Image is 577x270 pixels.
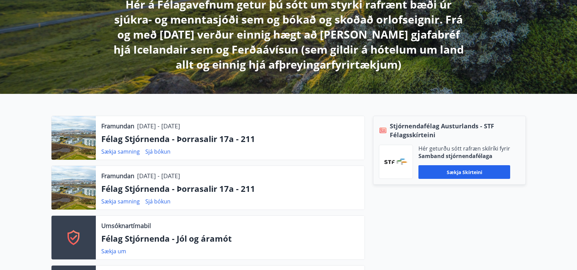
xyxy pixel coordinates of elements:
[390,122,520,139] span: Stjórnendafélag Austurlands - STF Félagsskírteini
[101,171,134,180] p: Framundan
[384,159,408,165] img: vjCaq2fThgY3EUYqSgpjEiBg6WP39ov69hlhuPVN.png
[418,165,510,179] button: Sækja skírteini
[101,198,140,205] a: Sækja samning
[137,122,180,130] p: [DATE] - [DATE]
[101,221,151,230] p: Umsóknartímabil
[145,198,171,205] a: Sjá bókun
[418,152,510,160] p: Samband stjórnendafélaga
[418,145,510,152] p: Hér geturðu sótt rafræn skilríki fyrir
[101,148,140,155] a: Sækja samning
[101,122,134,130] p: Framundan
[101,133,359,145] p: Félag Stjórnenda - Þorrasalir 17a - 211
[101,233,359,244] p: Félag Stjórnenda - Jól og áramót
[137,171,180,180] p: [DATE] - [DATE]
[145,148,171,155] a: Sjá bókun
[101,183,359,195] p: Félag Stjórnenda - Þorrasalir 17a - 211
[101,247,126,255] a: Sækja um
